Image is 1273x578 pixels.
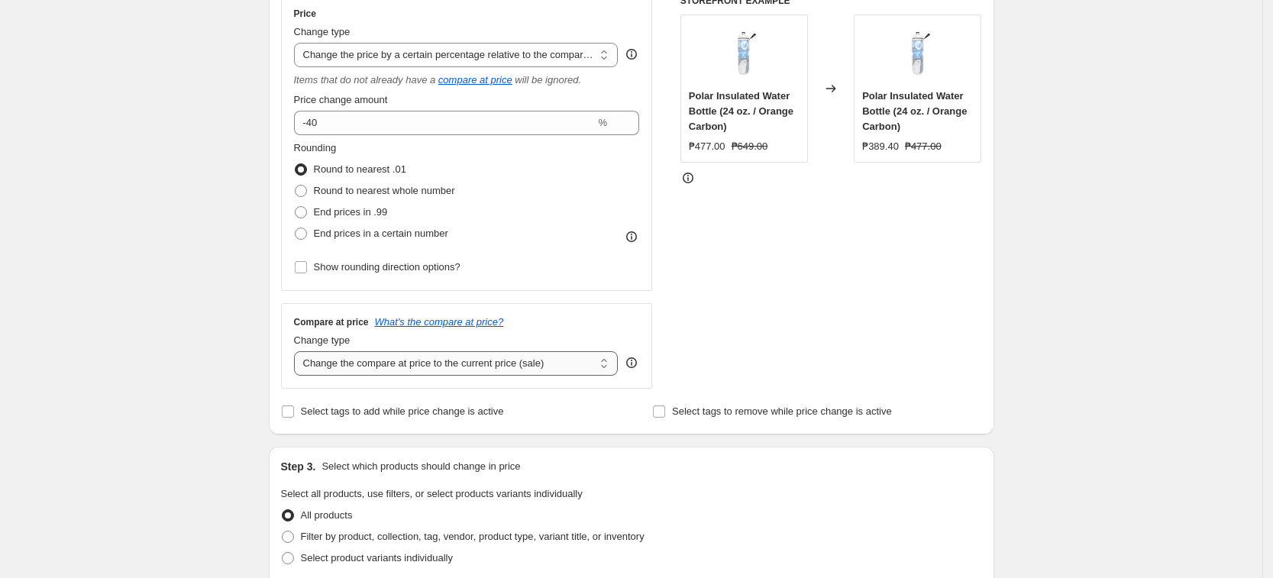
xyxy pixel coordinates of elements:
[862,139,899,154] div: ₱389.40
[887,23,948,84] img: 174437_a_80x.jpg
[732,139,768,154] strike: ₱649.00
[301,405,504,417] span: Select tags to add while price change is active
[301,509,353,521] span: All products
[672,405,892,417] span: Select tags to remove while price change is active
[294,316,369,328] h3: Compare at price
[314,185,455,196] span: Round to nearest whole number
[713,23,774,84] img: 174437_a_80x.jpg
[905,139,942,154] strike: ₱477.00
[598,117,607,128] span: %
[515,74,581,86] i: will be ignored.
[301,531,645,542] span: Filter by product, collection, tag, vendor, product type, variant title, or inventory
[294,94,388,105] span: Price change amount
[689,90,793,132] span: Polar Insulated Water Bottle (24 oz. / Orange Carbon)
[314,163,406,175] span: Round to nearest .01
[624,47,639,62] div: help
[314,261,460,273] span: Show rounding direction options?
[689,139,725,154] div: ₱477.00
[281,488,583,499] span: Select all products, use filters, or select products variants individually
[321,459,520,474] p: Select which products should change in price
[294,334,351,346] span: Change type
[281,459,316,474] h2: Step 3.
[294,142,337,153] span: Rounding
[314,228,448,239] span: End prices in a certain number
[624,355,639,370] div: help
[301,552,453,563] span: Select product variants individually
[294,8,316,20] h3: Price
[375,316,504,328] button: What's the compare at price?
[294,74,436,86] i: Items that do not already have a
[314,206,388,218] span: End prices in .99
[862,90,967,132] span: Polar Insulated Water Bottle (24 oz. / Orange Carbon)
[294,26,351,37] span: Change type
[438,74,512,86] button: compare at price
[294,111,596,135] input: -20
